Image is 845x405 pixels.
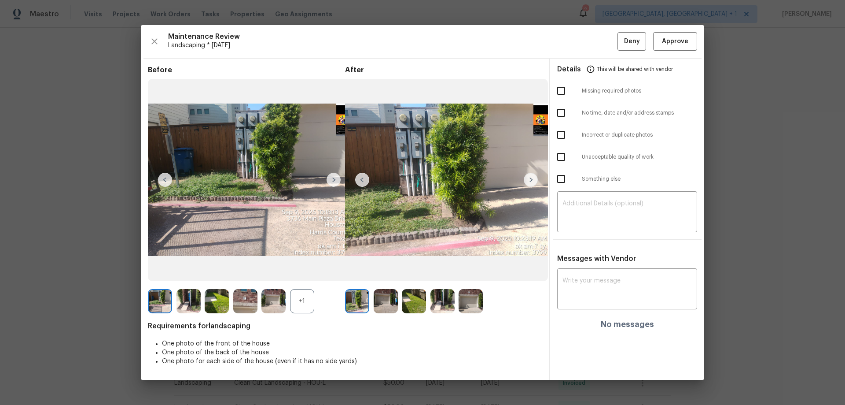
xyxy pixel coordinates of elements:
li: One photo of the back of the house [162,348,542,357]
img: right-chevron-button-url [327,173,341,187]
span: Maintenance Review [168,32,617,41]
button: Deny [617,32,646,51]
h4: No messages [601,320,654,329]
span: After [345,66,542,74]
span: Details [557,59,581,80]
div: Incorrect or duplicate photos [550,124,704,146]
span: Approve [662,36,688,47]
span: Unacceptable quality of work [582,153,697,161]
div: +1 [290,289,314,313]
span: Requirements for landscaping [148,322,542,331]
img: left-chevron-button-url [355,173,369,187]
div: No time, date and/or address stamps [550,102,704,124]
span: No time, date and/or address stamps [582,109,697,117]
button: Approve [653,32,697,51]
span: Messages with Vendor [557,255,636,262]
span: Missing required photos [582,87,697,95]
div: Unacceptable quality of work [550,146,704,168]
span: Landscaping * [DATE] [168,41,617,50]
img: right-chevron-button-url [524,173,538,187]
li: One photo of the front of the house [162,339,542,348]
span: Deny [624,36,640,47]
div: Something else [550,168,704,190]
span: Incorrect or duplicate photos [582,131,697,139]
span: This will be shared with vendor [597,59,673,80]
li: One photo for each side of the house (even if it has no side yards) [162,357,542,366]
div: Missing required photos [550,80,704,102]
img: left-chevron-button-url [158,173,172,187]
span: Before [148,66,345,74]
span: Something else [582,175,697,183]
